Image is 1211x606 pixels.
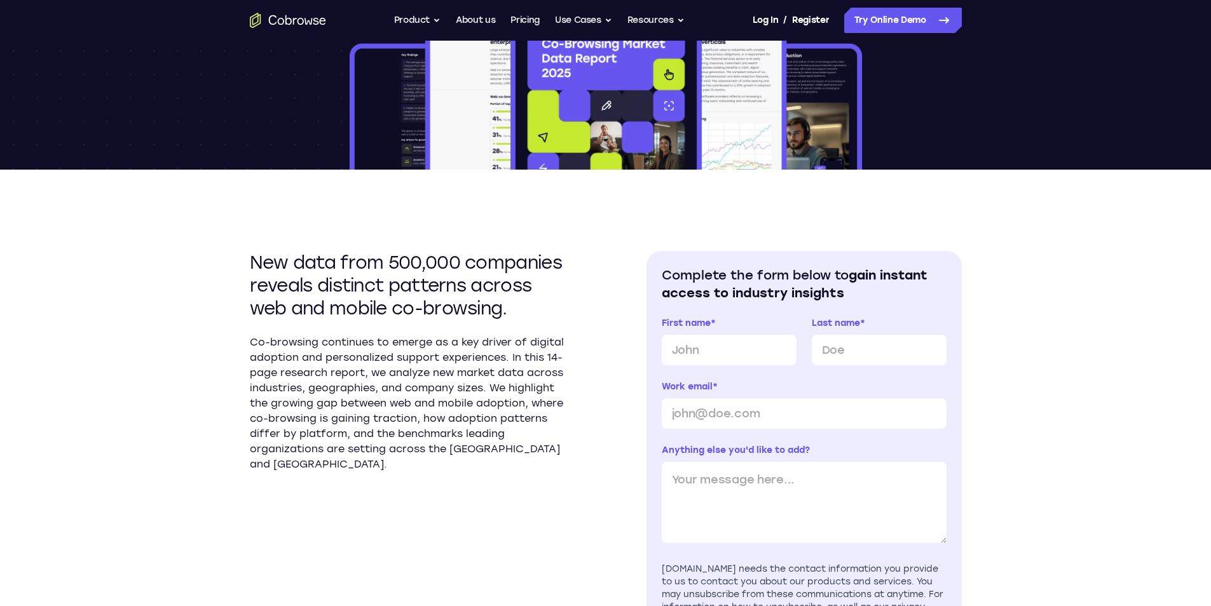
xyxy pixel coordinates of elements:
span: / [783,13,787,28]
input: john@doe.com [662,398,947,429]
span: Anything else you'd like to add? [662,445,810,455]
span: First name [662,318,711,328]
span: Work email [662,381,713,392]
h2: Complete the form below to [662,266,947,302]
button: Product [394,8,441,33]
span: Last name [812,318,860,328]
button: Use Cases [555,8,612,33]
a: Pricing [510,8,540,33]
a: Try Online Demo [844,8,962,33]
a: Go to the home page [250,13,326,28]
input: John [662,335,797,365]
a: Register [792,8,829,33]
img: 2025 Co-browsing Market Data Report [347,8,865,170]
p: Co-browsing continues to emerge as a key driver of digital adoption and personalized support expe... [250,335,565,472]
span: gain instant access to industry insights [662,267,927,300]
button: Resources [627,8,685,33]
a: About us [456,8,495,33]
h2: New data from 500,000 companies reveals distinct patterns across web and mobile co-browsing. [250,251,565,320]
input: Doe [812,335,947,365]
a: Log In [753,8,778,33]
